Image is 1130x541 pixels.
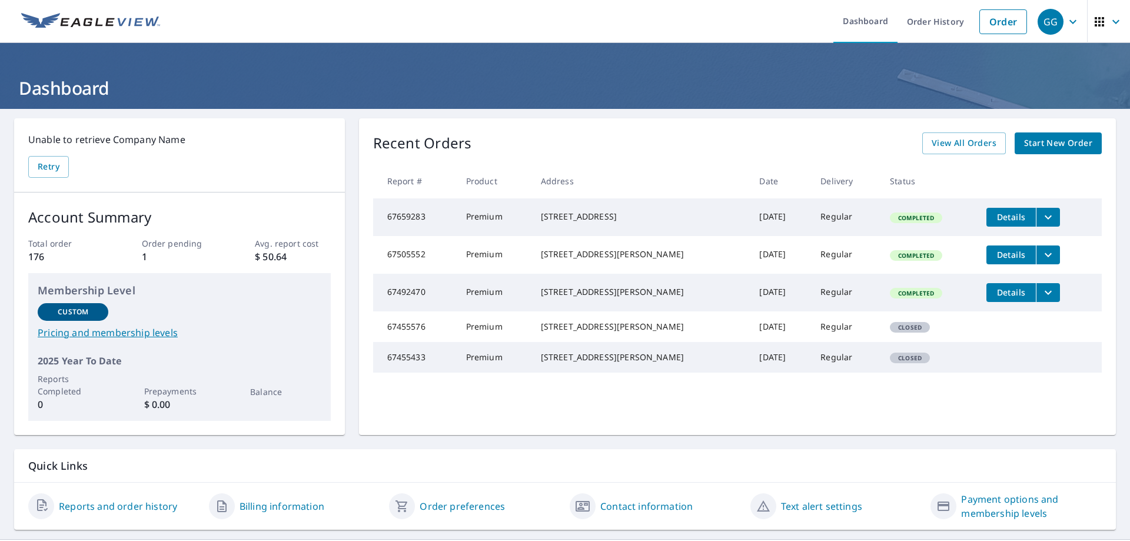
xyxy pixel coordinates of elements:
[250,386,321,398] p: Balance
[144,385,215,397] p: Prepayments
[1015,132,1102,154] a: Start New Order
[781,499,862,513] a: Text alert settings
[600,499,693,513] a: Contact information
[59,499,177,513] a: Reports and order history
[541,248,741,260] div: [STREET_ADDRESS][PERSON_NAME]
[21,13,160,31] img: EV Logo
[891,214,941,222] span: Completed
[457,164,531,198] th: Product
[750,342,811,373] td: [DATE]
[1036,245,1060,264] button: filesDropdownBtn-67505552
[1024,136,1092,151] span: Start New Order
[986,283,1036,302] button: detailsBtn-67492470
[240,499,324,513] a: Billing information
[1036,208,1060,227] button: filesDropdownBtn-67659283
[1038,9,1063,35] div: GG
[38,283,321,298] p: Membership Level
[255,237,330,250] p: Avg. report cost
[541,286,741,298] div: [STREET_ADDRESS][PERSON_NAME]
[38,397,108,411] p: 0
[142,250,217,264] p: 1
[373,342,457,373] td: 67455433
[457,274,531,311] td: Premium
[531,164,750,198] th: Address
[142,237,217,250] p: Order pending
[961,492,1102,520] a: Payment options and membership levels
[986,208,1036,227] button: detailsBtn-67659283
[541,351,741,363] div: [STREET_ADDRESS][PERSON_NAME]
[14,76,1116,100] h1: Dashboard
[58,307,88,317] p: Custom
[811,342,880,373] td: Regular
[420,499,505,513] a: Order preferences
[880,164,977,198] th: Status
[891,354,929,362] span: Closed
[373,236,457,274] td: 67505552
[986,245,1036,264] button: detailsBtn-67505552
[38,160,59,174] span: Retry
[28,237,104,250] p: Total order
[28,207,331,228] p: Account Summary
[457,311,531,342] td: Premium
[811,236,880,274] td: Regular
[373,198,457,236] td: 67659283
[932,136,996,151] span: View All Orders
[28,132,331,147] p: Unable to retrieve Company Name
[750,236,811,274] td: [DATE]
[750,198,811,236] td: [DATE]
[993,249,1029,260] span: Details
[28,250,104,264] p: 176
[811,274,880,311] td: Regular
[811,164,880,198] th: Delivery
[750,274,811,311] td: [DATE]
[750,311,811,342] td: [DATE]
[38,354,321,368] p: 2025 Year To Date
[144,397,215,411] p: $ 0.00
[811,311,880,342] td: Regular
[373,164,457,198] th: Report #
[993,287,1029,298] span: Details
[922,132,1006,154] a: View All Orders
[38,373,108,397] p: Reports Completed
[28,156,69,178] button: Retry
[457,342,531,373] td: Premium
[541,211,741,223] div: [STREET_ADDRESS]
[457,198,531,236] td: Premium
[373,274,457,311] td: 67492470
[457,236,531,274] td: Premium
[38,326,321,340] a: Pricing and membership levels
[993,211,1029,223] span: Details
[373,132,472,154] p: Recent Orders
[541,321,741,333] div: [STREET_ADDRESS][PERSON_NAME]
[1036,283,1060,302] button: filesDropdownBtn-67492470
[811,198,880,236] td: Regular
[891,289,941,297] span: Completed
[750,164,811,198] th: Date
[373,311,457,342] td: 67455576
[255,250,330,264] p: $ 50.64
[891,323,929,331] span: Closed
[28,459,1102,473] p: Quick Links
[979,9,1027,34] a: Order
[891,251,941,260] span: Completed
